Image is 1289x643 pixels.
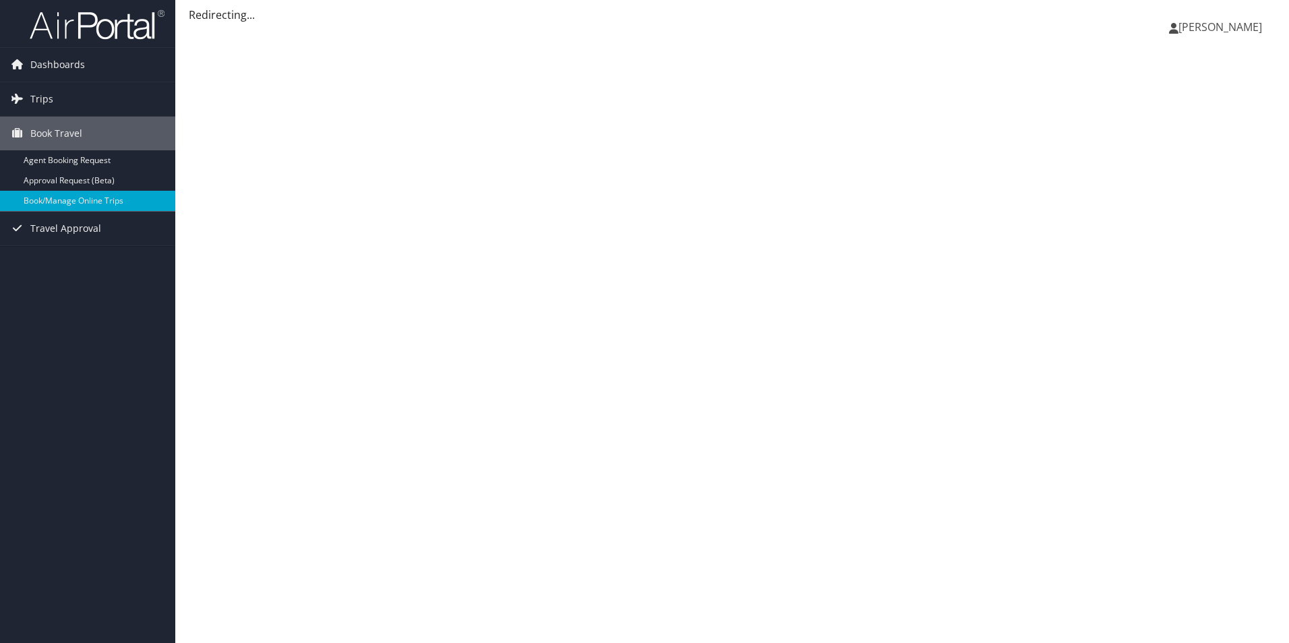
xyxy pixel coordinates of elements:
[30,212,101,245] span: Travel Approval
[30,9,164,40] img: airportal-logo.png
[189,7,1276,23] div: Redirecting...
[30,48,85,82] span: Dashboards
[1169,7,1276,47] a: [PERSON_NAME]
[1178,20,1262,34] span: [PERSON_NAME]
[30,82,53,116] span: Trips
[30,117,82,150] span: Book Travel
